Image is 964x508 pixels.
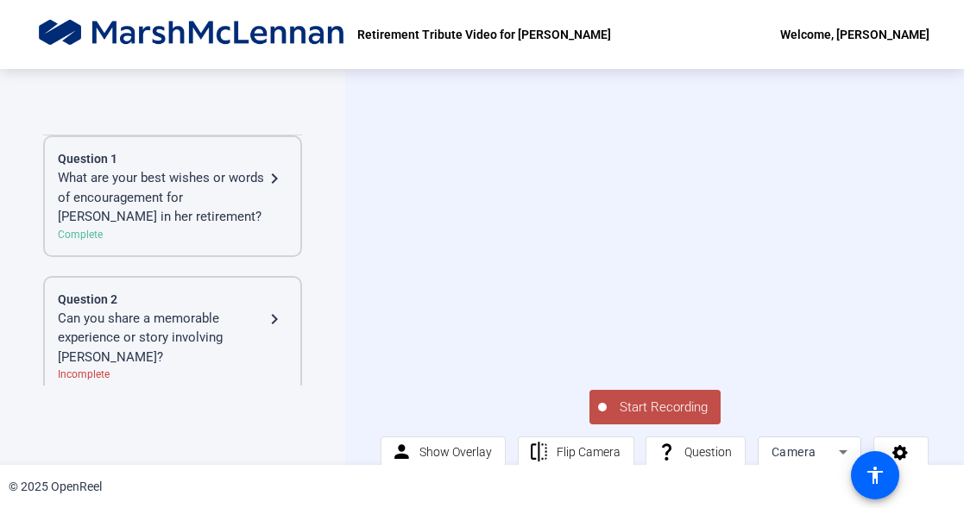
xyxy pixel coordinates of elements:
mat-icon: accessibility [865,465,885,486]
div: Welcome, [PERSON_NAME] [780,24,929,45]
button: Flip Camera [518,436,634,467]
span: Start Recording [607,398,721,417]
span: Flip Camera [557,445,621,459]
img: OpenReel logo [35,17,349,52]
div: Incomplete [58,367,287,382]
div: Question 1 [58,150,287,168]
button: Show Overlay [381,436,506,467]
button: Question [646,436,746,467]
p: Retirement Tribute Video for [PERSON_NAME] [357,24,611,45]
div: Question 2 [58,291,287,309]
div: Complete [58,227,287,242]
div: © 2025 OpenReel [9,478,102,496]
mat-icon: navigate_next [264,168,285,189]
span: Question [684,445,732,459]
mat-icon: navigate_next [264,309,285,329]
mat-icon: question_mark [656,442,677,463]
mat-icon: person [391,442,413,463]
span: Camera [772,445,816,459]
mat-icon: flip [528,442,550,463]
button: Start Recording [589,390,721,424]
div: Can you share a memorable experience or story involving [PERSON_NAME]? [58,309,264,367]
span: Show Overlay [419,445,492,459]
div: What are your best wishes or words of encouragement for [PERSON_NAME] in her retirement? [58,168,264,227]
